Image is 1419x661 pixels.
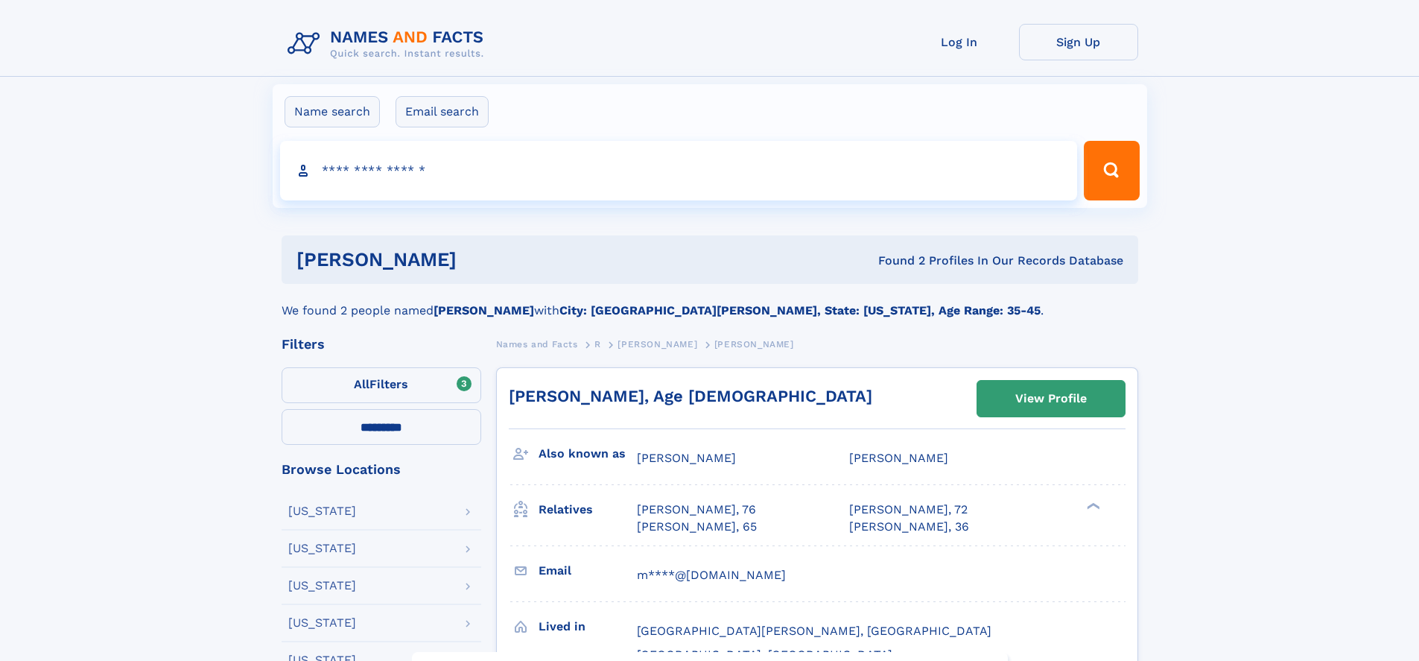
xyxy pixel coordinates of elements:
a: [PERSON_NAME], 36 [849,519,969,535]
a: [PERSON_NAME], Age [DEMOGRAPHIC_DATA] [509,387,872,405]
h3: Email [539,558,637,583]
span: [PERSON_NAME] [714,339,794,350]
span: [GEOGRAPHIC_DATA][PERSON_NAME], [GEOGRAPHIC_DATA] [637,624,991,638]
label: Filters [282,367,481,403]
a: Names and Facts [496,335,578,353]
span: R [594,339,601,350]
div: We found 2 people named with . [282,284,1138,320]
div: ❯ [1083,502,1101,511]
a: [PERSON_NAME] [618,335,697,353]
b: City: [GEOGRAPHIC_DATA][PERSON_NAME], State: [US_STATE], Age Range: 35-45 [559,303,1041,317]
a: R [594,335,601,353]
h3: Relatives [539,497,637,522]
h3: Also known as [539,441,637,467]
b: [PERSON_NAME] [434,303,534,317]
div: [US_STATE] [288,580,356,592]
button: Search Button [1084,141,1139,200]
a: [PERSON_NAME], 72 [849,502,968,518]
span: [PERSON_NAME] [849,451,948,465]
h1: [PERSON_NAME] [296,250,667,269]
div: Found 2 Profiles In Our Records Database [667,253,1123,269]
label: Email search [396,96,489,127]
div: [US_STATE] [288,505,356,517]
label: Name search [285,96,380,127]
a: [PERSON_NAME], 65 [637,519,757,535]
div: Browse Locations [282,463,481,476]
div: View Profile [1015,382,1087,416]
span: [PERSON_NAME] [637,451,736,465]
a: View Profile [977,381,1125,417]
span: All [354,377,369,391]
span: [PERSON_NAME] [618,339,697,350]
a: Sign Up [1019,24,1138,60]
img: Logo Names and Facts [282,24,496,64]
input: search input [280,141,1078,200]
div: Filters [282,338,481,351]
a: [PERSON_NAME], 76 [637,502,756,518]
div: [US_STATE] [288,543,356,554]
div: [US_STATE] [288,617,356,629]
h3: Lived in [539,614,637,639]
a: Log In [900,24,1019,60]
